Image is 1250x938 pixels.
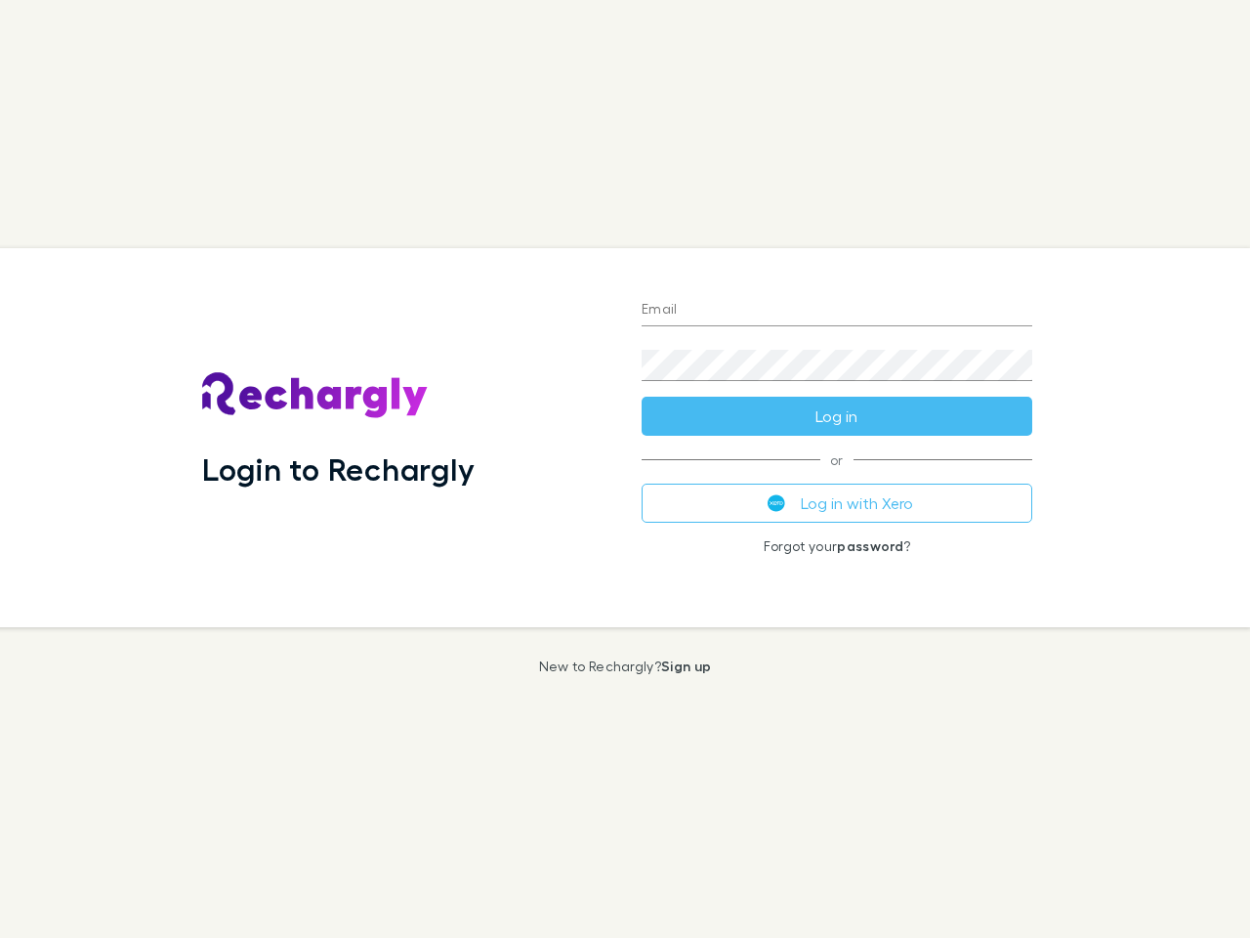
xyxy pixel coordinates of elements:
a: password [837,537,903,554]
img: Xero's logo [768,494,785,512]
button: Log in with Xero [642,484,1032,523]
p: New to Rechargly? [539,659,712,674]
span: or [642,459,1032,460]
h1: Login to Rechargly [202,450,475,488]
a: Sign up [661,658,711,674]
button: Log in [642,397,1032,436]
img: Rechargly's Logo [202,372,429,419]
p: Forgot your ? [642,538,1032,554]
